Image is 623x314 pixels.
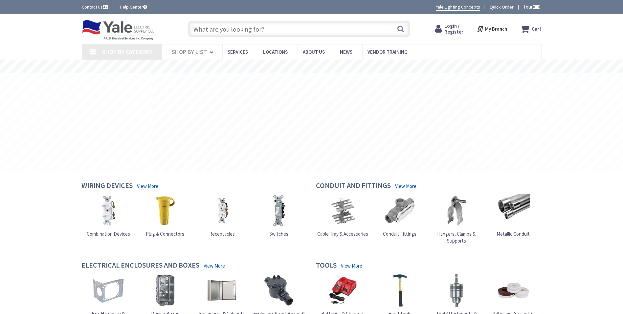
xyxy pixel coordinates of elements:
span: About Us [303,49,325,55]
img: Yale Electric Supply Co. [82,20,156,40]
span: Locations [263,49,288,55]
div: My Branch [477,23,507,35]
span: Switches [269,231,288,237]
span: Services [228,49,248,55]
img: Cable Tray & Accessories [326,194,359,227]
span: Conduit Fittings [383,231,416,237]
a: Hangers, Clamps & Supports Hangers, Clamps & Supports [430,194,483,245]
a: Receptacles Receptacles [206,194,238,237]
span: Tour [523,4,540,10]
img: Metallic Conduit [497,194,530,227]
a: Login / Register [435,23,463,35]
a: Plug & Connectors Plug & Connectors [146,194,184,237]
img: Device Boxes [149,274,182,307]
input: What are you looking for? [188,21,410,37]
h4: Electrical Enclosures and Boxes [81,261,199,271]
span: Hangers, Clamps & Supports [437,231,476,244]
img: Batteries & Chargers [326,274,359,307]
span: Cable Tray & Accessories [317,231,368,237]
a: Combination Devices Combination Devices [87,194,130,237]
a: View More [204,262,225,269]
a: View More [341,262,362,269]
a: Cart [521,23,542,35]
span: Metallic Conduit [497,231,530,237]
strong: My Branch [485,26,507,32]
a: Yale Lighting Concepts [436,4,480,11]
a: Contact us [82,4,109,10]
img: Box Hardware & Accessories [92,274,125,307]
strong: Cart [532,23,542,35]
span: Combination Devices [87,231,130,237]
h4: Wiring Devices [81,181,133,191]
span: Login / Register [444,23,463,35]
img: Hand Tools [383,274,416,307]
img: Hangers, Clamps & Supports [440,194,473,227]
a: Cable Tray & Accessories Cable Tray & Accessories [317,194,368,237]
a: View More [137,183,158,190]
img: Enclosures & Cabinets [206,274,238,307]
img: Switches [262,194,295,227]
span: News [340,49,352,55]
a: View More [395,183,416,190]
img: Combination Devices [92,194,125,227]
a: Switches Switches [262,194,295,237]
span: Vendor Training [367,49,408,55]
img: Tool Attachments & Accessories [440,274,473,307]
img: Plug & Connectors [149,194,182,227]
span: Shop By Category [102,48,152,56]
a: Quick Order [490,4,514,10]
a: Help Center [120,4,147,10]
img: Explosion-Proof Boxes & Accessories [262,274,295,307]
img: Receptacles [206,194,238,227]
img: Conduit Fittings [383,194,416,227]
span: Receptacles [209,231,235,237]
span: Shop By List [172,48,207,56]
span: Plug & Connectors [146,231,184,237]
h4: Conduit and Fittings [316,181,391,191]
a: Metallic Conduit Metallic Conduit [497,194,530,237]
a: Conduit Fittings Conduit Fittings [383,194,416,237]
h4: Tools [316,261,337,271]
img: Adhesive, Sealant & Tapes [497,274,530,307]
